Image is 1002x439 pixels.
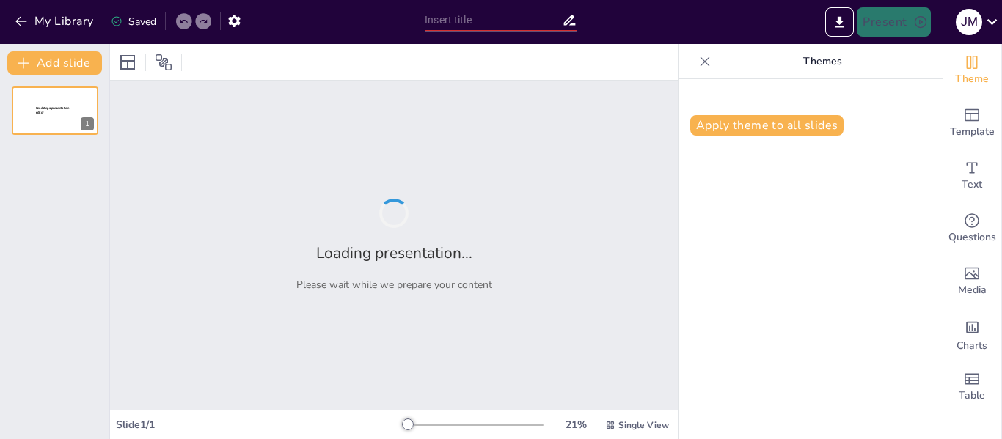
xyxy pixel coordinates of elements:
span: Sendsteps presentation editor [36,106,69,114]
button: j m [956,7,982,37]
div: Change the overall theme [943,44,1001,97]
span: Questions [948,229,996,246]
div: j m [956,9,982,35]
span: Theme [955,71,989,87]
div: Add ready made slides [943,97,1001,150]
div: Saved [111,15,156,29]
div: 1 [12,86,98,135]
button: Apply theme to all slides [690,115,844,136]
div: 1 [81,117,94,130]
span: Template [950,124,995,140]
span: Table [959,388,985,404]
div: Add a table [943,361,1001,413]
button: Add slide [7,51,102,75]
div: Layout [116,51,139,74]
span: Single View [618,419,669,431]
p: Themes [717,44,928,79]
button: My Library [11,10,100,33]
div: Add text boxes [943,150,1001,202]
div: Add images, graphics, shapes or video [943,255,1001,308]
h2: Loading presentation... [316,243,472,263]
div: Slide 1 / 1 [116,418,403,432]
div: Add charts and graphs [943,308,1001,361]
input: Insert title [425,10,562,31]
span: Position [155,54,172,71]
p: Please wait while we prepare your content [296,278,492,292]
button: Export to PowerPoint [825,7,854,37]
span: Charts [957,338,987,354]
div: Get real-time input from your audience [943,202,1001,255]
span: Media [958,282,987,298]
span: Text [962,177,982,193]
div: 21 % [558,418,593,432]
button: Present [857,7,930,37]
